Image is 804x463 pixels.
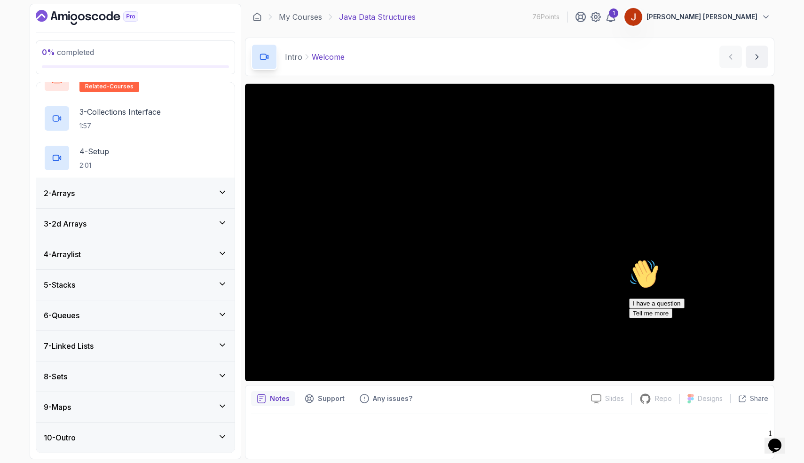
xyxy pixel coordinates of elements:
[624,8,642,26] img: user profile image
[354,391,418,406] button: Feedback button
[44,188,75,199] h3: 2 - Arrays
[79,106,161,118] p: 3 - Collections Interface
[312,51,345,63] p: Welcome
[245,84,774,381] iframe: 1 - Hi
[36,270,235,300] button: 5-Stacks
[339,11,416,23] p: Java Data Structures
[44,105,227,132] button: 3-Collections Interface1:57
[44,145,227,171] button: 4-Setup2:01
[42,47,94,57] span: completed
[4,43,59,53] button: I have a question
[4,28,93,35] span: Hi! How can we help?
[4,4,173,63] div: 👋Hi! How can we help?I have a questionTell me more
[36,392,235,422] button: 9-Maps
[36,209,235,239] button: 3-2d Arrays
[44,340,94,352] h3: 7 - Linked Lists
[270,394,290,403] p: Notes
[4,4,34,34] img: :wave:
[36,300,235,330] button: 6-Queues
[79,161,109,170] p: 2:01
[36,10,160,25] a: Dashboard
[252,12,262,22] a: Dashboard
[625,255,795,421] iframe: chat widget
[299,391,350,406] button: Support button
[746,46,768,68] button: next content
[79,146,109,157] p: 4 - Setup
[36,361,235,392] button: 8-Sets
[609,8,618,18] div: 1
[36,239,235,269] button: 4-Arraylist
[532,12,560,22] p: 76 Points
[42,47,55,57] span: 0 %
[318,394,345,403] p: Support
[624,8,771,26] button: user profile image[PERSON_NAME] [PERSON_NAME]
[85,83,134,90] span: related-courses
[44,310,79,321] h3: 6 - Queues
[44,218,87,229] h3: 3 - 2d Arrays
[36,178,235,208] button: 2-Arrays
[373,394,412,403] p: Any issues?
[44,279,75,290] h3: 5 - Stacks
[44,249,81,260] h3: 4 - Arraylist
[251,391,295,406] button: notes button
[646,12,757,22] p: [PERSON_NAME] [PERSON_NAME]
[279,11,322,23] a: My Courses
[36,423,235,453] button: 10-Outro
[44,401,71,413] h3: 9 - Maps
[44,371,67,382] h3: 8 - Sets
[44,432,76,443] h3: 10 - Outro
[719,46,742,68] button: previous content
[36,331,235,361] button: 7-Linked Lists
[285,51,302,63] p: Intro
[605,11,616,23] a: 1
[765,425,795,454] iframe: chat widget
[605,394,624,403] p: Slides
[79,121,161,131] p: 1:57
[4,53,47,63] button: Tell me more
